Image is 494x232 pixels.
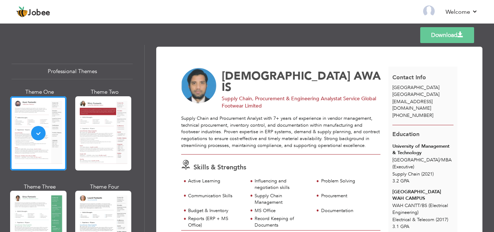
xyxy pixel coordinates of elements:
span: [GEOGRAPHIC_DATA] MBA (Executive) [392,157,452,170]
a: Jobee [16,6,50,18]
div: Supply Chain and Procurement Analyst with 7+ years of experience in vendor management, technical ... [181,115,380,149]
img: No image [181,68,217,104]
span: Contact Info [392,73,426,81]
span: WAH CANTT BS (Electrical Engineering) [392,202,448,216]
a: Welcome [446,8,478,16]
div: Documentation [321,207,376,214]
img: Profile Img [423,5,435,17]
span: [EMAIL_ADDRESS][DOMAIN_NAME] [392,98,433,112]
div: Supply Chain Management [255,193,310,206]
span: Electrical & Telecom [392,216,434,223]
div: Communication Skills [188,193,243,199]
span: Education [392,130,420,138]
span: (2021) [421,171,434,177]
span: Jobee [28,9,50,17]
div: Theme One [12,88,68,96]
div: Procurement [321,193,376,199]
span: [GEOGRAPHIC_DATA] [392,91,439,98]
span: 3.1 GPA [392,223,409,230]
div: Problem Solving [321,178,376,185]
span: AWAIS [222,68,381,95]
div: Theme Three [12,183,68,191]
span: [DEMOGRAPHIC_DATA] [222,68,350,84]
div: Active Learning [188,178,243,185]
span: [GEOGRAPHIC_DATA] [392,84,439,91]
span: Supply Chain, Procurement & Engineering Analyst [222,95,337,102]
div: Theme Four [77,183,133,191]
div: University of Management & Technology [392,143,453,156]
div: Budget & Inventory [188,207,243,214]
div: Theme Two [77,88,133,96]
div: MS Office [255,207,310,214]
div: Professional Themes [12,64,133,79]
div: Influencing and negotiation skills [255,178,310,191]
div: Reports (ERP + MS Office) [188,215,243,229]
span: [PHONE_NUMBER] [392,112,433,119]
span: Skills & Strengths [193,163,246,172]
a: Download [420,27,474,43]
span: Supply Chain [392,171,420,177]
span: 3.2 GPA [392,178,409,184]
span: at Service Global Footwear Limited [222,95,376,109]
div: [GEOGRAPHIC_DATA] WAH CAMPUS [392,189,453,202]
div: Record Keeping of Documents [255,215,310,229]
span: / [439,157,441,163]
span: / [420,202,422,209]
img: jobee.io [16,6,28,18]
span: (2017) [436,216,448,223]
